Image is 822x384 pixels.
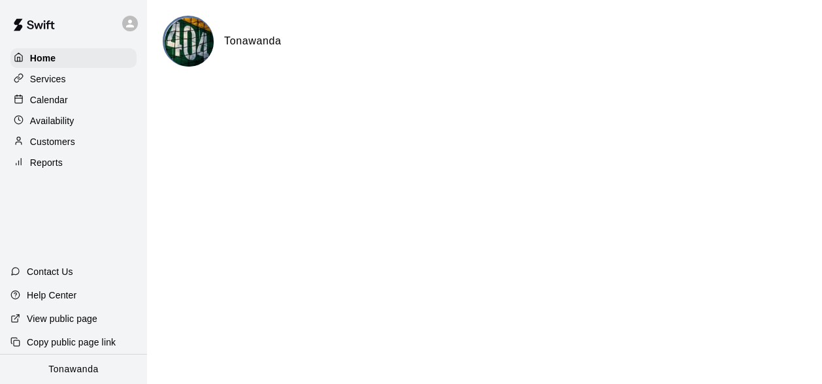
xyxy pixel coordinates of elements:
[30,114,74,127] p: Availability
[10,90,137,110] a: Calendar
[10,69,137,89] a: Services
[10,153,137,172] a: Reports
[30,93,68,106] p: Calendar
[10,132,137,152] a: Customers
[10,48,137,68] a: Home
[27,336,116,349] p: Copy public page link
[30,72,66,86] p: Services
[30,156,63,169] p: Reports
[165,18,214,67] img: Tonawanda logo
[27,265,73,278] p: Contact Us
[27,289,76,302] p: Help Center
[30,135,75,148] p: Customers
[27,312,97,325] p: View public page
[10,111,137,131] a: Availability
[48,362,99,376] p: Tonawanda
[30,52,56,65] p: Home
[224,33,282,50] h6: Tonawanda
